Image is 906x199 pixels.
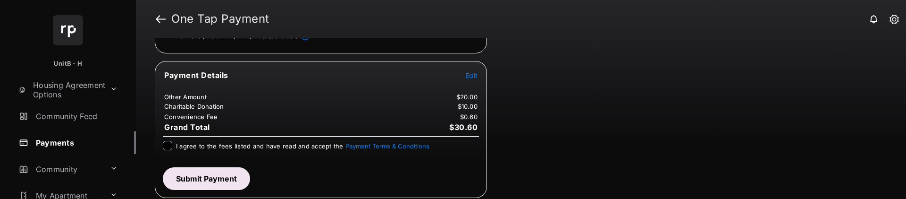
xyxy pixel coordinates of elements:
[54,59,82,69] p: UnitB - H
[176,142,429,150] span: I agree to the fees listed and have read and accept the
[15,131,136,154] a: Payments
[171,13,269,25] strong: One Tap Payment
[460,112,478,121] td: $0.60
[15,78,106,101] a: Housing Agreement Options
[164,102,225,111] td: Charitable Donation
[164,112,218,121] td: Convenience Fee
[164,122,210,132] span: Grand Total
[15,105,136,128] a: Community Feed
[53,15,83,45] img: svg+xml;base64,PHN2ZyB4bWxucz0iaHR0cDovL3d3dy53My5vcmcvMjAwMC9zdmciIHdpZHRoPSI2NCIgaGVpZ2h0PSI2NC...
[456,93,478,101] td: $20.00
[164,93,207,101] td: Other Amount
[457,102,478,111] td: $10.00
[164,70,228,80] span: Payment Details
[465,71,478,79] span: Edit
[15,158,106,181] a: Community
[345,142,429,150] button: I agree to the fees listed and have read and accept the
[163,167,250,190] button: Submit Payment
[465,70,478,80] button: Edit
[449,122,478,132] span: $30.60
